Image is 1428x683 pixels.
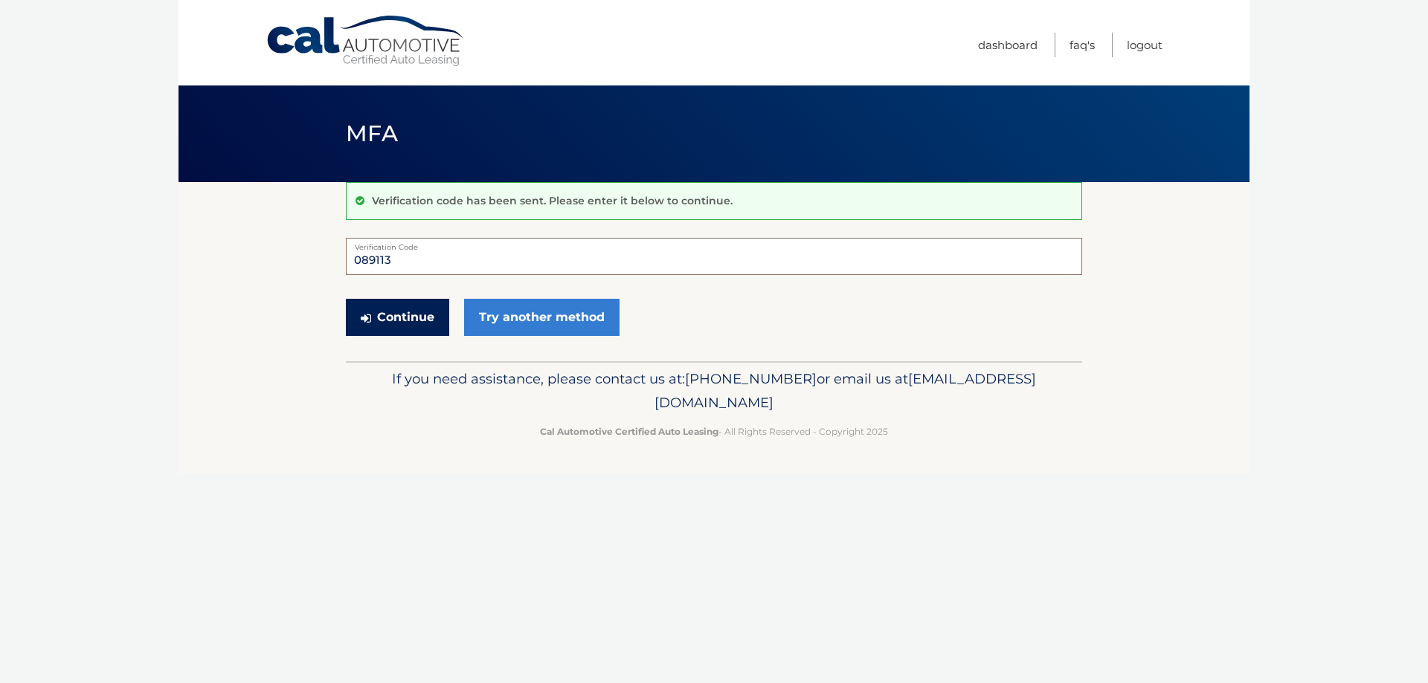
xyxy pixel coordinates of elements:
[1127,33,1162,57] a: Logout
[978,33,1038,57] a: Dashboard
[540,426,718,437] strong: Cal Automotive Certified Auto Leasing
[346,238,1082,275] input: Verification Code
[372,194,733,207] p: Verification code has been sent. Please enter it below to continue.
[356,367,1072,415] p: If you need assistance, please contact us at: or email us at
[654,370,1036,411] span: [EMAIL_ADDRESS][DOMAIN_NAME]
[346,238,1082,250] label: Verification Code
[464,299,620,336] a: Try another method
[356,424,1072,439] p: - All Rights Reserved - Copyright 2025
[346,120,398,147] span: MFA
[266,15,466,68] a: Cal Automotive
[346,299,449,336] button: Continue
[685,370,817,387] span: [PHONE_NUMBER]
[1070,33,1095,57] a: FAQ's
